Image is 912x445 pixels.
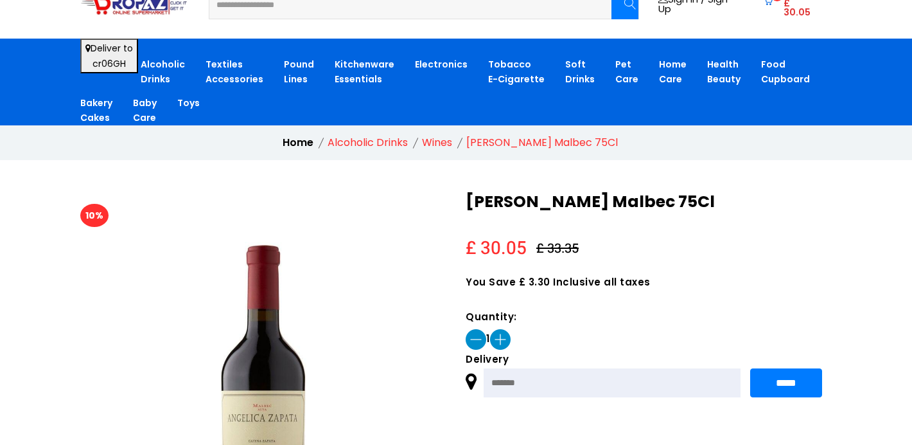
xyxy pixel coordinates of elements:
a: FoodCupboard [761,57,810,87]
span: £ 30.05 [466,241,527,257]
a: Home [283,135,313,150]
span: £ 33.35 [536,241,579,257]
h2: [PERSON_NAME] Malbec 75Cl [466,192,832,212]
img: qty-plus [490,329,511,350]
a: PoundLines [284,57,314,87]
span: 10% [80,204,109,227]
a: SoftDrinks [565,57,595,87]
span: You Save £ 3.30 Inclusive all taxes [466,277,832,287]
a: HomeCare [659,57,687,87]
a: Electronics [415,57,468,72]
a: HealthBeauty [707,57,741,87]
a: BakeryCakes [80,96,112,125]
a: Toys [177,96,200,111]
span: Delivery [466,354,832,364]
span: Quantity: [466,309,832,325]
a: PetCare [615,57,638,87]
li: Alcoholic Drinks [328,135,408,150]
img: qty-minus [466,329,486,350]
a: TobaccoE-Cigarette [488,57,545,87]
a: TextilesAccessories [206,57,263,87]
a: AlcoholicDrinks [141,57,185,87]
a: BabyCare [133,96,157,125]
span: 1 [466,329,832,350]
button: Deliver tocr06GH [80,39,138,73]
a: KitchenwareEssentials [335,57,394,87]
li: Wines [422,135,452,150]
li: [PERSON_NAME] Malbec 75Cl [466,135,618,150]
